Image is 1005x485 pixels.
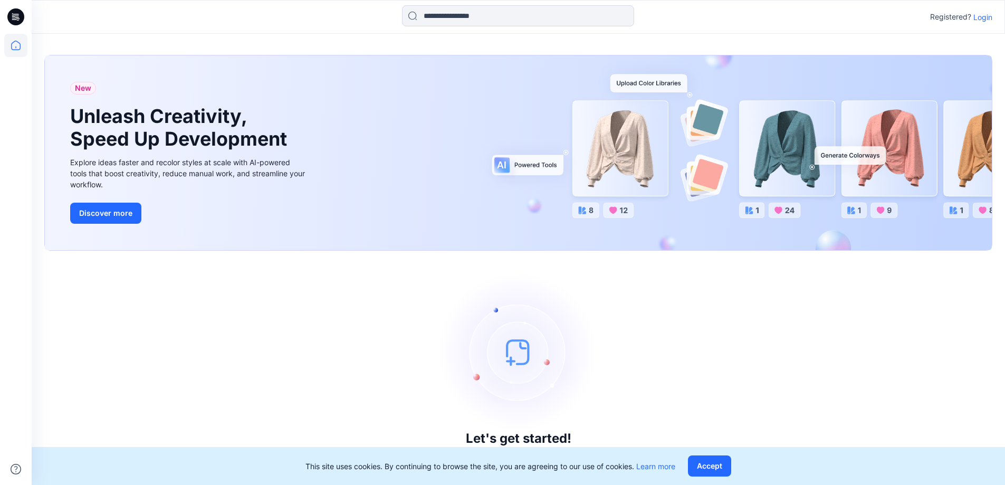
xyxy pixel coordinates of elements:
img: empty-state-image.svg [439,273,598,431]
p: Registered? [930,11,971,23]
h3: Let's get started! [466,431,571,446]
button: Discover more [70,203,141,224]
div: Explore ideas faster and recolor styles at scale with AI-powered tools that boost creativity, red... [70,157,308,190]
a: Discover more [70,203,308,224]
p: Login [973,12,992,23]
span: New [75,82,91,94]
h1: Unleash Creativity, Speed Up Development [70,105,292,150]
button: Accept [688,455,731,477]
p: This site uses cookies. By continuing to browse the site, you are agreeing to our use of cookies. [305,461,675,472]
a: Learn more [636,462,675,471]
